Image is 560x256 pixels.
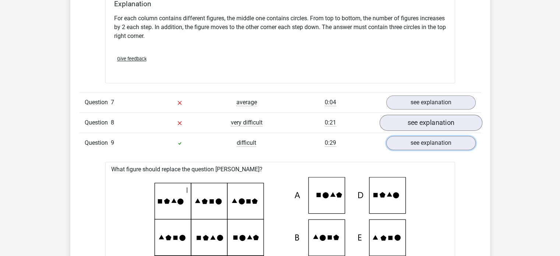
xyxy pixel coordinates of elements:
[117,56,147,62] span: Give feedback
[386,136,476,150] a: see explanation
[236,99,257,106] span: average
[114,14,446,41] p: For each column contains different figures, the middle one contains circles. From top to bottom, ...
[325,139,336,147] span: 0:29
[111,139,114,146] span: 9
[325,99,336,106] span: 0:04
[325,119,336,126] span: 0:21
[85,118,111,127] span: Question
[85,138,111,147] span: Question
[111,119,114,126] span: 8
[231,119,263,126] span: very difficult
[379,115,482,131] a: see explanation
[85,98,111,107] span: Question
[111,99,114,106] span: 7
[386,95,476,109] a: see explanation
[237,139,256,147] span: difficult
